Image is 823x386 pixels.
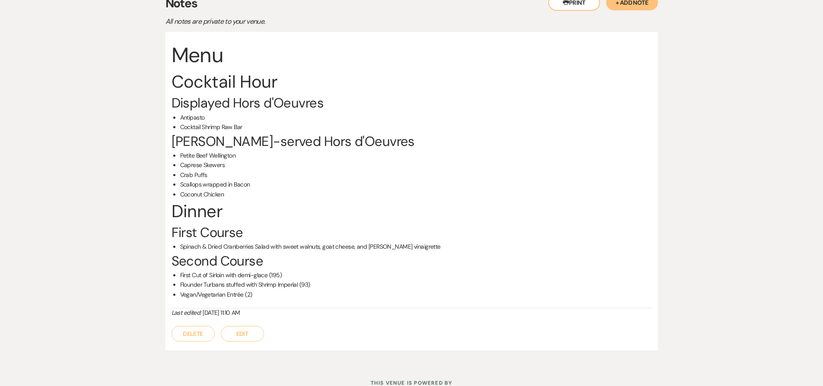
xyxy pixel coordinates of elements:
[180,160,652,170] li: Caprese Skewers
[221,326,264,342] button: Edit
[180,170,652,180] li: Crab Puffs
[180,280,652,289] li: Flounder Turbans stuffed with Shrimp Imperial (93)
[180,190,652,199] li: Coconut Chicken
[172,326,215,342] button: Delete
[165,16,468,27] p: All notes are private to your venue.
[172,94,652,112] h3: Displayed Hors d'Oeuvres
[172,309,201,316] i: Last edited:
[180,290,652,299] li: Vegan/Vegetarian Entrée (2)
[172,70,652,94] h2: Cocktail Hour
[180,122,652,132] li: Cocktail Shrimp Raw Bar
[180,151,652,160] li: Petite Beef Wellington
[180,242,652,251] li: Spinach & Dried Cranberries Salad with sweet walnuts, goat cheese, and [PERSON_NAME] vinaigrette
[180,270,652,280] li: First Cut of Sirloin with demi-glace (195)
[180,113,652,122] li: Antipasto
[172,223,652,242] h3: First Course
[180,180,652,189] li: Scallops wrapped in Bacon
[172,252,652,270] h3: Second Course
[172,308,652,317] div: [DATE] 11:10 AM
[172,41,652,70] h1: Menu
[172,199,652,223] h2: Dinner
[172,132,652,151] h3: [PERSON_NAME]-served Hors d'Oeuvres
